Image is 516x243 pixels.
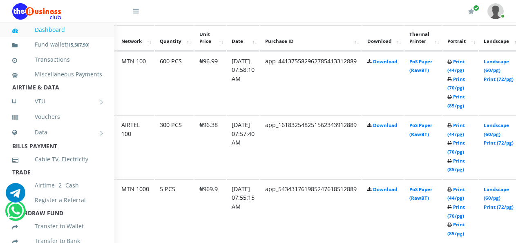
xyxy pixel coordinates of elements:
[468,8,474,15] i: Renew/Upgrade Subscription
[484,140,514,146] a: Print (72/pg)
[12,20,102,39] a: Dashboard
[227,25,259,51] th: Date: activate to sort column ascending
[116,179,154,243] td: MTN 1000
[447,186,465,201] a: Print (44/pg)
[194,179,226,243] td: ₦969.9
[227,51,259,115] td: [DATE] 07:58:10 AM
[227,179,259,243] td: [DATE] 07:55:15 AM
[447,221,465,236] a: Print (85/pg)
[447,122,465,137] a: Print (44/pg)
[6,189,25,203] a: Chat for support
[116,115,154,178] td: AIRTEL 100
[12,107,102,126] a: Vouchers
[116,25,154,51] th: Network: activate to sort column ascending
[362,25,404,51] th: Download: activate to sort column ascending
[447,76,465,91] a: Print (70/pg)
[484,76,514,82] a: Print (72/pg)
[12,217,102,236] a: Transfer to Wallet
[12,150,102,169] a: Cable TV, Electricity
[409,58,432,74] a: PoS Paper (RawBT)
[68,42,88,48] b: 15,507.90
[260,115,362,178] td: app_161832548251562343912889
[194,25,226,51] th: Unit Price: activate to sort column ascending
[404,25,442,51] th: Thermal Printer: activate to sort column ascending
[12,122,102,143] a: Data
[409,186,432,201] a: PoS Paper (RawBT)
[447,58,465,74] a: Print (44/pg)
[373,186,397,192] a: Download
[484,122,509,137] a: Landscape (60/pg)
[155,51,194,115] td: 600 PCS
[373,58,397,65] a: Download
[227,115,259,178] td: [DATE] 07:57:40 AM
[12,91,102,111] a: VTU
[155,179,194,243] td: 5 PCS
[447,140,465,155] a: Print (70/pg)
[67,42,89,48] small: [ ]
[447,158,465,173] a: Print (85/pg)
[12,3,61,20] img: Logo
[194,51,226,115] td: ₦96.99
[484,186,509,201] a: Landscape (60/pg)
[260,25,362,51] th: Purchase ID: activate to sort column ascending
[487,3,504,19] img: User
[442,25,478,51] th: Portrait: activate to sort column ascending
[260,51,362,115] td: app_441375582962785413312889
[484,58,509,74] a: Landscape (60/pg)
[12,35,102,54] a: Fund wallet[15,507.90]
[155,25,194,51] th: Quantity: activate to sort column ascending
[473,5,479,11] span: Renew/Upgrade Subscription
[447,204,465,219] a: Print (70/pg)
[409,122,432,137] a: PoS Paper (RawBT)
[116,51,154,115] td: MTN 100
[12,65,102,84] a: Miscellaneous Payments
[7,207,24,221] a: Chat for support
[194,115,226,178] td: ₦96.38
[260,179,362,243] td: app_543431761985247618512889
[155,115,194,178] td: 300 PCS
[447,94,465,109] a: Print (85/pg)
[12,176,102,195] a: Airtime -2- Cash
[484,204,514,210] a: Print (72/pg)
[373,122,397,128] a: Download
[12,191,102,210] a: Register a Referral
[12,50,102,69] a: Transactions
